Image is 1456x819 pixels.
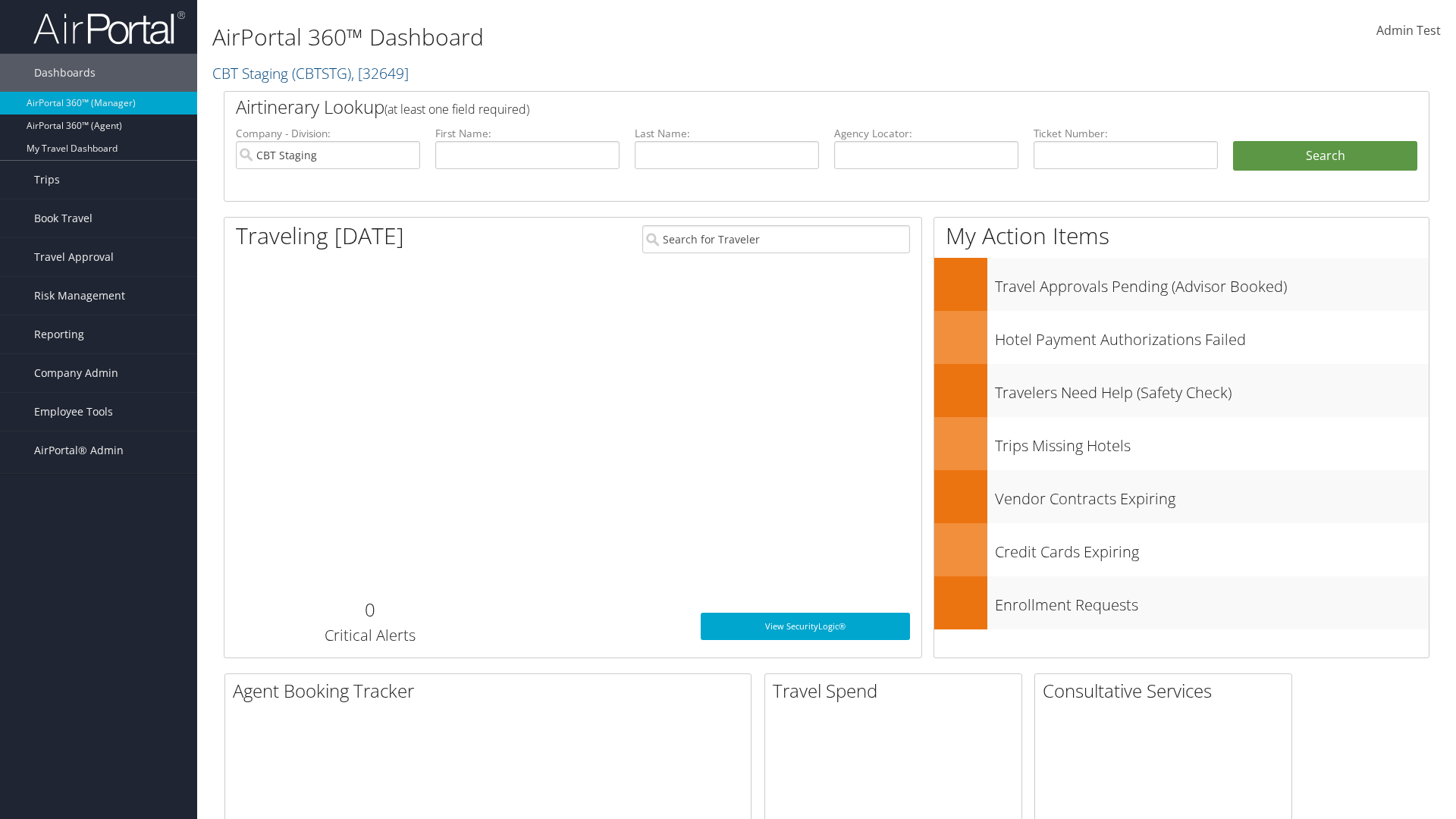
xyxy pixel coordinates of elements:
input: Search for Traveler [642,225,910,253]
a: View SecurityLogic® [701,613,910,640]
h1: My Action Items [934,220,1429,252]
h2: Consultative Services [1043,678,1291,704]
a: Admin Test [1376,8,1441,55]
span: Risk Management [34,277,125,315]
label: Company - Division: [236,126,420,141]
span: Trips [34,161,60,199]
h3: Travel Approvals Pending (Advisor Booked) [995,268,1429,297]
span: ( CBTSTG ) [292,63,351,83]
span: Travel Approval [34,238,114,276]
h3: Vendor Contracts Expiring [995,481,1429,510]
a: Hotel Payment Authorizations Failed [934,311,1429,364]
h3: Critical Alerts [236,625,504,646]
h3: Credit Cards Expiring [995,534,1429,563]
h2: Agent Booking Tracker [233,678,751,704]
span: (at least one field required) [384,101,529,118]
h3: Enrollment Requests [995,587,1429,616]
span: Book Travel [34,199,93,237]
h2: Airtinerary Lookup [236,94,1317,120]
img: airportal-logo.png [33,10,185,45]
button: Search [1233,141,1417,171]
label: Ticket Number: [1034,126,1218,141]
a: Credit Cards Expiring [934,523,1429,576]
span: Employee Tools [34,393,113,431]
a: Trips Missing Hotels [934,417,1429,470]
label: Last Name: [635,126,819,141]
h3: Travelers Need Help (Safety Check) [995,375,1429,403]
span: Admin Test [1376,22,1441,39]
label: Agency Locator: [834,126,1018,141]
span: AirPortal® Admin [34,431,124,469]
label: First Name: [435,126,620,141]
h1: Traveling [DATE] [236,220,404,252]
h3: Hotel Payment Authorizations Failed [995,322,1429,350]
h2: Travel Spend [773,678,1021,704]
a: Vendor Contracts Expiring [934,470,1429,523]
span: , [ 32649 ] [351,63,409,83]
a: Enrollment Requests [934,576,1429,629]
a: Travelers Need Help (Safety Check) [934,364,1429,417]
a: CBT Staging [212,63,409,83]
h3: Trips Missing Hotels [995,428,1429,457]
a: Travel Approvals Pending (Advisor Booked) [934,258,1429,311]
span: Reporting [34,315,84,353]
h1: AirPortal 360™ Dashboard [212,21,1031,53]
span: Company Admin [34,354,118,392]
span: Dashboards [34,54,96,92]
h2: 0 [236,597,504,623]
